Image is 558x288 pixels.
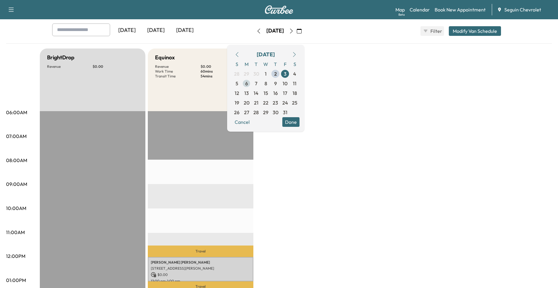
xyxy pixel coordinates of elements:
[283,109,287,116] span: 31
[253,109,259,116] span: 28
[410,6,430,13] a: Calendar
[151,272,250,277] p: $ 0.00
[280,59,290,69] span: F
[234,70,239,77] span: 28
[6,109,27,116] p: 06:00AM
[148,246,253,257] p: Travel
[151,279,250,283] p: 12:00 pm - 1:00 pm
[6,229,25,236] p: 11:00AM
[274,70,277,77] span: 2
[255,80,257,87] span: 7
[155,69,201,74] p: Work Time
[244,89,249,97] span: 13
[266,27,284,35] div: [DATE]
[254,89,258,97] span: 14
[273,109,278,116] span: 30
[6,133,27,140] p: 07:00AM
[201,69,246,74] p: 60 mins
[284,70,287,77] span: 3
[283,80,287,87] span: 10
[201,64,246,69] p: $ 0.00
[234,109,239,116] span: 26
[253,70,259,77] span: 30
[141,23,170,37] div: [DATE]
[151,266,250,271] p: [STREET_ADDRESS][PERSON_NAME]
[155,74,201,79] p: Transit Time
[504,6,541,13] span: Seguin Chevrolet
[6,277,26,284] p: 01:00PM
[282,99,288,106] span: 24
[47,53,75,62] h5: BrightDrop
[398,12,405,17] div: Beta
[236,80,238,87] span: 5
[254,99,258,106] span: 21
[201,74,246,79] p: 54 mins
[264,89,268,97] span: 15
[274,80,277,87] span: 9
[273,99,278,106] span: 23
[263,109,268,116] span: 29
[242,59,251,69] span: M
[6,157,27,164] p: 08:00AM
[155,64,201,69] p: Revenue
[113,23,141,37] div: [DATE]
[435,6,486,13] a: Book New Appointment
[283,89,287,97] span: 17
[449,26,501,36] button: Modify Van Schedule
[290,59,300,69] span: S
[430,27,441,35] span: Filter
[282,117,300,127] button: Done
[47,64,93,69] p: Revenue
[6,252,25,260] p: 12:00PM
[232,59,242,69] span: S
[273,89,278,97] span: 16
[6,180,27,188] p: 09:00AM
[263,99,268,106] span: 22
[244,99,249,106] span: 20
[293,89,297,97] span: 18
[265,70,267,77] span: 1
[235,89,239,97] span: 12
[251,59,261,69] span: T
[245,80,248,87] span: 6
[155,53,175,62] h5: Equinox
[265,5,293,14] img: Curbee Logo
[151,260,250,265] p: [PERSON_NAME] [PERSON_NAME]
[257,50,275,59] div: [DATE]
[244,70,249,77] span: 29
[261,59,271,69] span: W
[420,26,444,36] button: Filter
[292,99,297,106] span: 25
[293,80,296,87] span: 11
[235,99,239,106] span: 19
[93,64,138,69] p: $ 0.00
[6,205,26,212] p: 10:00AM
[293,70,296,77] span: 4
[170,23,199,37] div: [DATE]
[395,6,405,13] a: MapBeta
[244,109,249,116] span: 27
[265,80,267,87] span: 8
[271,59,280,69] span: T
[232,117,252,127] button: Cancel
